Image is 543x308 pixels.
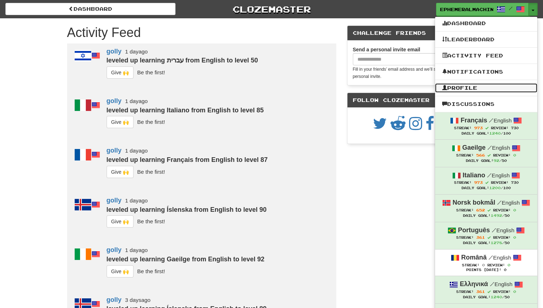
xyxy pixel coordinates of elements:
[488,254,493,261] span: /
[435,222,537,249] a: Português /English Streak: 361 Review: 0 Daily Goal:1278/50
[442,213,530,218] div: Daily Goal: /50
[456,290,474,294] span: Streak:
[474,180,482,185] span: 973
[488,255,511,261] small: English
[476,289,485,294] span: 361
[453,199,495,206] strong: Norsk bokmål
[137,119,165,125] small: Be the first!
[107,156,268,163] strong: leveled up learning Français from English to level 87
[454,126,471,130] span: Streak:
[487,144,492,151] span: /
[442,268,530,272] div: Points [DATE]: 0
[107,97,122,104] a: golly
[463,172,485,179] strong: Italiano
[435,112,537,139] a: Français /English Streak: 973 Review: 730 Daily Goal:1240/100
[435,67,537,76] a: Notifications
[511,126,518,130] span: 730
[435,19,537,28] a: Dashboard
[454,181,471,185] span: Streak:
[107,147,122,154] a: golly
[442,240,530,246] div: Daily Goal: /50
[490,241,502,245] span: 1278
[485,181,488,184] span: Streak includes today.
[107,48,122,55] a: golly
[490,213,502,218] span: 1492
[137,69,165,75] small: Be the first!
[497,199,502,206] span: /
[440,6,493,13] span: Ephemeralmachines
[435,99,537,109] a: Discussions
[347,93,476,108] div: Follow Clozemaster
[107,197,122,204] a: golly
[435,167,537,194] a: Italiano /English Streak: 973 Review: 730 Daily Goal:1200/100
[435,276,537,303] a: Ελληνικά /English Streak: 361 Review: 0 Daily Goal:1240/50
[489,117,493,123] span: /
[186,3,356,15] a: Clozemaster
[125,98,148,104] small: 1 day ago
[493,235,511,239] span: Review:
[487,172,492,178] span: /
[487,154,491,157] span: Streak includes today.
[509,6,512,11] span: /
[137,218,165,224] small: Be the first!
[474,126,482,130] span: 973
[461,254,487,261] strong: Română
[513,289,516,294] span: 0
[125,197,148,204] small: 1 day ago
[125,48,148,55] small: 1 day ago
[107,116,134,128] button: Give 🙌
[107,256,265,263] strong: leveled up learning Gaeilge from English to level 92
[485,126,488,130] span: Streak includes today.
[137,169,165,175] small: Be the first!
[107,66,134,79] button: Give 🙌
[435,83,537,93] a: Profile
[458,227,490,234] strong: Português
[435,35,537,44] a: Leaderboard
[497,200,520,206] small: English
[353,47,420,52] strong: Send a personal invite email
[507,263,510,267] span: 0
[482,263,485,267] span: 0
[490,295,502,299] span: 1240
[487,145,510,151] small: English
[487,209,491,212] span: Streak includes today.
[492,227,496,233] span: /
[435,140,537,167] a: Gaeilge /English Streak: 566 Review: 0 Daily Goal:92/50
[5,3,175,15] a: Dashboard
[513,208,516,212] span: 0
[347,26,476,41] div: Challenge Friends
[462,144,486,151] strong: Gaeilge
[487,236,491,239] span: Streak includes today.
[460,280,488,288] strong: Ελληνικά
[125,247,148,253] small: 1 day ago
[125,148,148,154] small: 1 day ago
[107,57,258,64] strong: leveled up learning עברית from English to level 50
[513,153,516,157] span: 0
[137,268,165,274] small: Be the first!
[476,153,485,157] span: 566
[489,186,501,190] span: 1200
[435,195,537,221] a: Norsk bokmål /English Streak: 652 Review: 0 Daily Goal:1492/50
[107,265,134,277] button: Give 🙌
[442,185,530,191] div: Daily Goal: /100
[436,3,529,16] a: Ephemeralmachines /
[493,158,499,163] span: 92
[435,51,537,60] a: Activity Feed
[107,107,264,114] strong: leveled up learning Italiano from English to level 85
[489,117,511,123] small: English
[487,290,491,293] span: Streak includes today.
[456,153,474,157] span: Streak:
[460,117,487,124] strong: Français
[125,297,151,303] small: 3 days ago
[493,290,511,294] span: Review:
[476,235,485,239] span: 361
[107,206,267,213] strong: leveled up learning Íslenska from English to level 90
[107,246,122,253] a: golly
[492,227,514,233] small: English
[493,208,511,212] span: Review:
[353,67,457,79] small: Fill in your friends’ email address and we’ll send them a personal invite.
[511,181,518,185] span: 730
[67,25,336,40] h1: Activity Feed
[493,153,511,157] span: Review:
[456,208,474,212] span: Streak:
